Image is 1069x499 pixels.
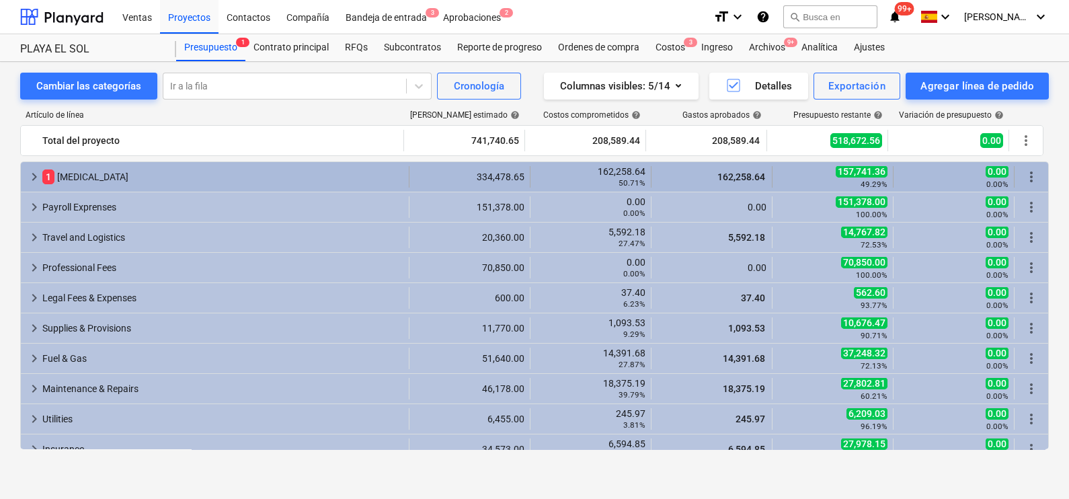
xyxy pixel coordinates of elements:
div: Ingreso [693,34,741,61]
a: Presupuesto1 [176,34,245,61]
span: help [629,110,641,120]
small: 0.00% [986,210,1008,219]
button: Agregar línea de pedido [906,73,1049,100]
small: 93.77% [861,301,887,310]
small: 72.53% [861,240,887,249]
div: 208,589.44 [530,130,640,151]
span: Mas acciones [1023,290,1039,306]
small: 50.71% [619,178,645,188]
div: Exportación [828,77,885,95]
a: Ajustes [846,34,893,61]
div: Presupuesto restante [793,110,883,120]
div: Presupuesto [176,34,245,61]
small: 0.00% [986,270,1008,280]
span: 562.60 [854,286,887,299]
a: Reporte de progreso [449,34,550,61]
div: 11,770.00 [415,323,524,334]
small: 0.00% [986,391,1008,401]
div: PLAYA EL SOL [20,42,160,56]
small: 0.00% [986,180,1008,189]
small: 9.29% [623,330,645,339]
small: 60.21% [861,391,887,401]
button: Cronología [437,73,521,100]
div: 5,592.18 [536,227,645,248]
span: 6,209.03 [846,408,887,420]
div: Widget de chat [1002,434,1069,499]
div: 334,478.65 [415,171,524,182]
div: 0.00 [536,257,645,278]
a: Subcontratos [376,34,449,61]
small: 100.00% [856,270,887,280]
div: Gastos aprobados [682,110,762,120]
span: 157,741.36 [836,165,887,178]
span: help [992,110,1004,120]
i: keyboard_arrow_down [937,9,953,25]
span: 37,248.32 [841,347,887,359]
a: Analítica [793,34,846,61]
a: Contrato principal [245,34,337,61]
button: Busca en [783,5,877,28]
div: Supplies & Provisions [42,317,403,339]
span: Mas acciones [1023,350,1039,367]
small: 90.71% [861,331,887,340]
div: Agregar línea de pedido [920,77,1034,95]
span: search [789,11,800,22]
div: Total del proyecto [42,130,398,151]
div: 162,258.64 [536,166,645,188]
span: 0.00 [986,377,1008,389]
span: 1,093.53 [727,323,766,334]
span: [PERSON_NAME] [964,11,1031,22]
div: Professional Fees [42,257,403,278]
span: 9+ [784,38,797,47]
span: 70,850.00 [841,256,887,268]
span: Mas acciones [1023,199,1039,215]
span: 0.00 [980,133,1003,148]
span: 0.00 [986,196,1008,208]
div: 14,391.68 [536,348,645,369]
iframe: Chat Widget [1002,434,1069,499]
small: 0.00% [986,301,1008,310]
span: 37.40 [740,293,766,303]
span: 14,391.68 [721,353,766,364]
span: 0.00 [986,438,1008,450]
i: notifications [888,9,902,25]
span: 0.00 [986,165,1008,178]
small: 100.00% [856,210,887,219]
span: Mas acciones [1023,229,1039,245]
div: [PERSON_NAME] estimado [410,110,520,120]
span: 6,594.85 [727,444,766,455]
button: Exportación [814,73,900,100]
span: 245.97 [734,414,766,424]
span: 27,802.81 [841,377,887,389]
span: 10,676.47 [841,317,887,329]
div: Costos [647,34,693,61]
span: keyboard_arrow_right [26,260,42,276]
span: Mas acciones [1023,381,1039,397]
i: keyboard_arrow_down [1033,9,1049,25]
i: keyboard_arrow_down [729,9,746,25]
a: Costos3 [647,34,693,61]
span: 5,592.18 [727,232,766,243]
div: 37.40 [536,287,645,309]
div: 34,573.00 [415,444,524,455]
small: 72.13% [861,361,887,371]
span: 18,375.19 [721,383,766,394]
button: Columnas visibles:5/14 [544,73,699,100]
span: 518,672.56 [830,133,882,148]
div: 151,378.00 [415,202,524,213]
span: Mas acciones [1023,320,1039,336]
div: 245.97 [536,408,645,430]
span: 14,767.82 [841,226,887,238]
div: Travel and Logistics [42,227,403,248]
button: Detalles [709,73,808,100]
div: Maintenance & Repairs [42,378,403,399]
div: 600.00 [415,293,524,303]
span: help [508,110,520,120]
small: 49.29% [861,180,887,189]
span: Mas acciones [1023,260,1039,276]
span: keyboard_arrow_right [26,229,42,245]
span: help [750,110,762,120]
div: Artículo de línea [20,110,405,120]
